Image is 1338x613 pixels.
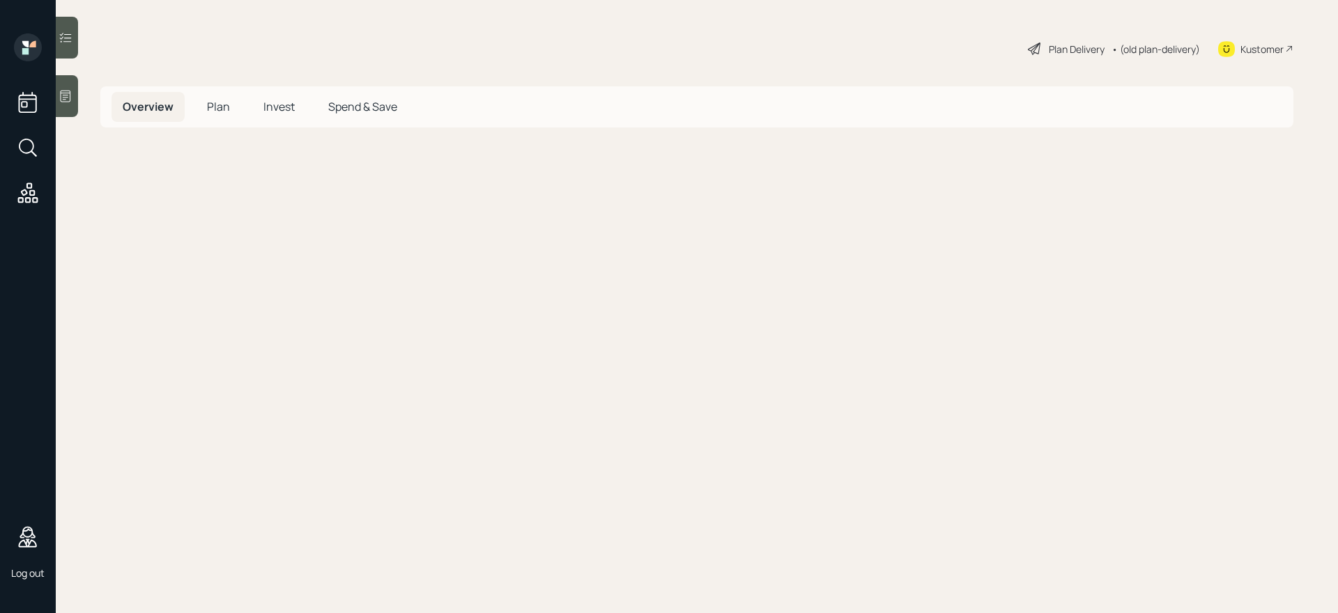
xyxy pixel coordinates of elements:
[207,99,230,114] span: Plan
[263,99,295,114] span: Invest
[1049,42,1105,56] div: Plan Delivery
[1112,42,1200,56] div: • (old plan-delivery)
[123,99,174,114] span: Overview
[328,99,397,114] span: Spend & Save
[11,566,45,580] div: Log out
[1240,42,1284,56] div: Kustomer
